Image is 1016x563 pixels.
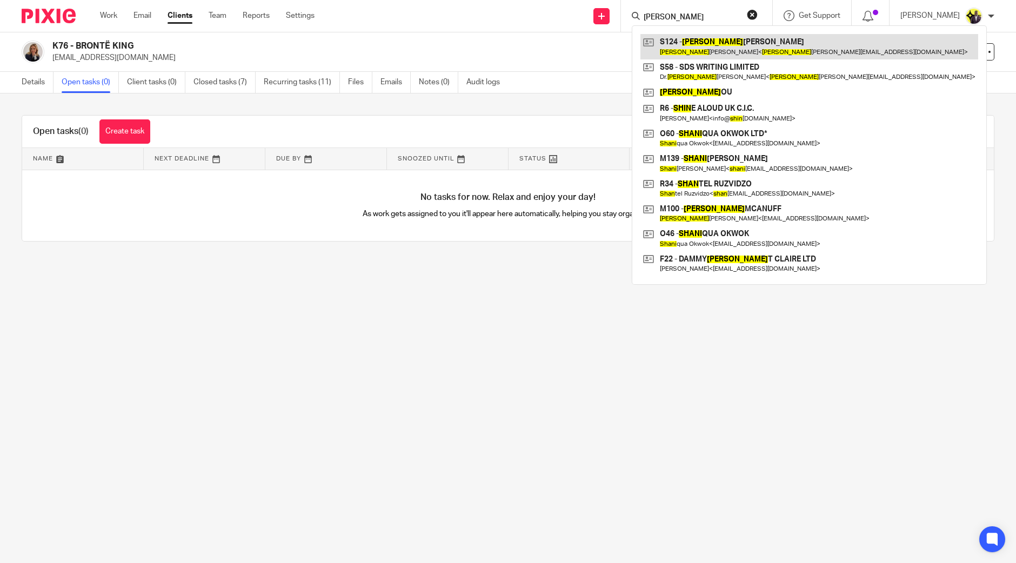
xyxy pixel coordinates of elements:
[348,72,372,93] a: Files
[22,72,54,93] a: Details
[398,156,454,162] span: Snoozed Until
[22,192,994,203] h4: No tasks for now. Relax and enjoy your day!
[33,126,89,137] h1: Open tasks
[380,72,411,93] a: Emails
[519,156,546,162] span: Status
[22,41,44,63] img: Bronte%20King.jpg
[466,72,508,93] a: Audit logs
[643,13,740,23] input: Search
[78,127,89,136] span: (0)
[286,10,315,21] a: Settings
[52,52,847,63] p: [EMAIL_ADDRESS][DOMAIN_NAME]
[168,10,192,21] a: Clients
[264,72,340,93] a: Recurring tasks (11)
[52,41,689,52] h2: K76 - BRONTË KING
[747,9,758,20] button: Clear
[900,10,960,21] p: [PERSON_NAME]
[193,72,256,93] a: Closed tasks (7)
[127,72,185,93] a: Client tasks (0)
[243,10,270,21] a: Reports
[99,119,150,144] a: Create task
[62,72,119,93] a: Open tasks (0)
[965,8,982,25] img: Yemi-Starbridge.jpg
[22,9,76,23] img: Pixie
[100,10,117,21] a: Work
[799,12,840,19] span: Get Support
[209,10,226,21] a: Team
[419,72,458,93] a: Notes (0)
[265,209,751,219] p: As work gets assigned to you it'll appear here automatically, helping you stay organised.
[133,10,151,21] a: Email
